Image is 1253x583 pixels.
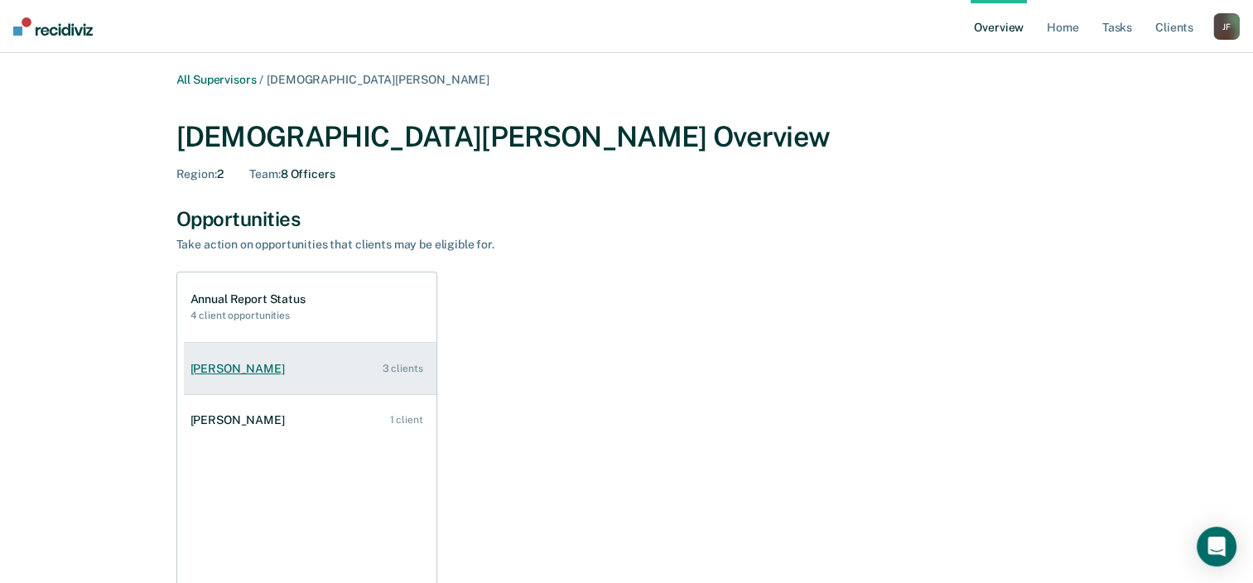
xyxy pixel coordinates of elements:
[176,238,756,252] div: Take action on opportunities that clients may be eligible for.
[389,414,422,426] div: 1 client
[190,362,292,376] div: [PERSON_NAME]
[176,120,1077,154] div: [DEMOGRAPHIC_DATA][PERSON_NAME] Overview
[190,292,306,306] h1: Annual Report Status
[267,73,489,86] span: [DEMOGRAPHIC_DATA][PERSON_NAME]
[249,167,335,181] div: 8 Officers
[249,167,280,181] span: Team :
[176,167,217,181] span: Region :
[256,73,267,86] span: /
[176,73,257,86] a: All Supervisors
[383,363,423,374] div: 3 clients
[184,345,436,393] a: [PERSON_NAME] 3 clients
[13,17,93,36] img: Recidiviz
[190,413,292,427] div: [PERSON_NAME]
[184,397,436,444] a: [PERSON_NAME] 1 client
[190,310,306,321] h2: 4 client opportunities
[176,167,224,181] div: 2
[1213,13,1240,40] div: J F
[1197,527,1236,566] div: Open Intercom Messenger
[1213,13,1240,40] button: JF
[176,207,1077,231] div: Opportunities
